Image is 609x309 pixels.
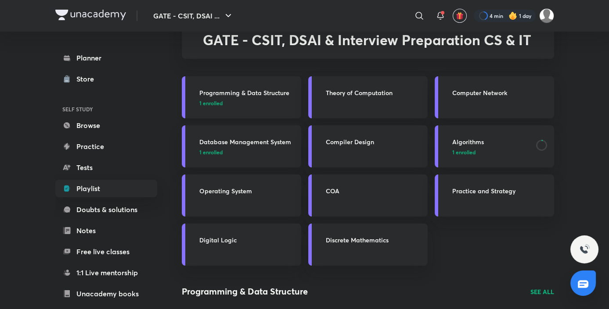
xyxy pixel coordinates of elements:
h3: Discrete Mathematics [326,235,422,245]
h3: Practice and Strategy [452,186,549,195]
a: Notes [55,222,157,239]
img: streak [508,11,517,20]
h3: Programming & Data Structure [199,88,296,97]
h3: Algorithms [452,137,531,146]
span: 1 enrolled [452,148,476,156]
a: Unacademy books [55,285,157,302]
img: Company Logo [55,10,126,20]
a: Database Management System1 enrolled [182,125,301,167]
button: GATE - CSIT, DSAI ... [148,7,239,25]
a: Tests [55,159,157,176]
a: Algorithms1 enrolled [435,125,554,167]
h3: Compiler Design [326,137,422,146]
a: COA [308,174,428,217]
a: Discrete Mathematics [308,224,428,266]
a: Browse [55,117,157,134]
img: avatar [456,12,464,20]
a: Practice [55,138,157,155]
a: Doubts & solutions [55,201,157,218]
h2: Programming & Data Structure [182,285,308,298]
a: Digital Logic [182,224,301,266]
a: Programming & Data Structure1 enrolled [182,76,301,118]
a: Store [55,70,157,88]
a: Operating System [182,174,301,217]
img: ttu [579,244,590,255]
a: Theory of Computation [308,76,428,118]
a: Practice and Strategy [435,174,554,217]
a: Company Logo [55,10,126,22]
span: GATE - CSIT, DSAI & Interview Preparation CS & IT [203,30,531,49]
h3: Database Management System [199,137,296,146]
span: 1 enrolled [199,99,223,107]
img: Varsha Sharma [539,8,554,23]
a: Compiler Design [308,125,428,167]
h6: SELF STUDY [55,102,157,117]
button: avatar [453,9,467,23]
h3: COA [326,186,422,195]
h3: Digital Logic [199,235,296,245]
h3: Computer Network [452,88,549,97]
a: SEE ALL [530,287,554,296]
a: Computer Network [435,76,554,118]
h3: Theory of Computation [326,88,422,97]
a: 1:1 Live mentorship [55,264,157,281]
span: 1 enrolled [199,148,223,156]
a: Free live classes [55,243,157,260]
a: Planner [55,49,157,67]
h3: Operating System [199,186,296,195]
div: Store [76,74,99,84]
a: Playlist [55,180,157,197]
